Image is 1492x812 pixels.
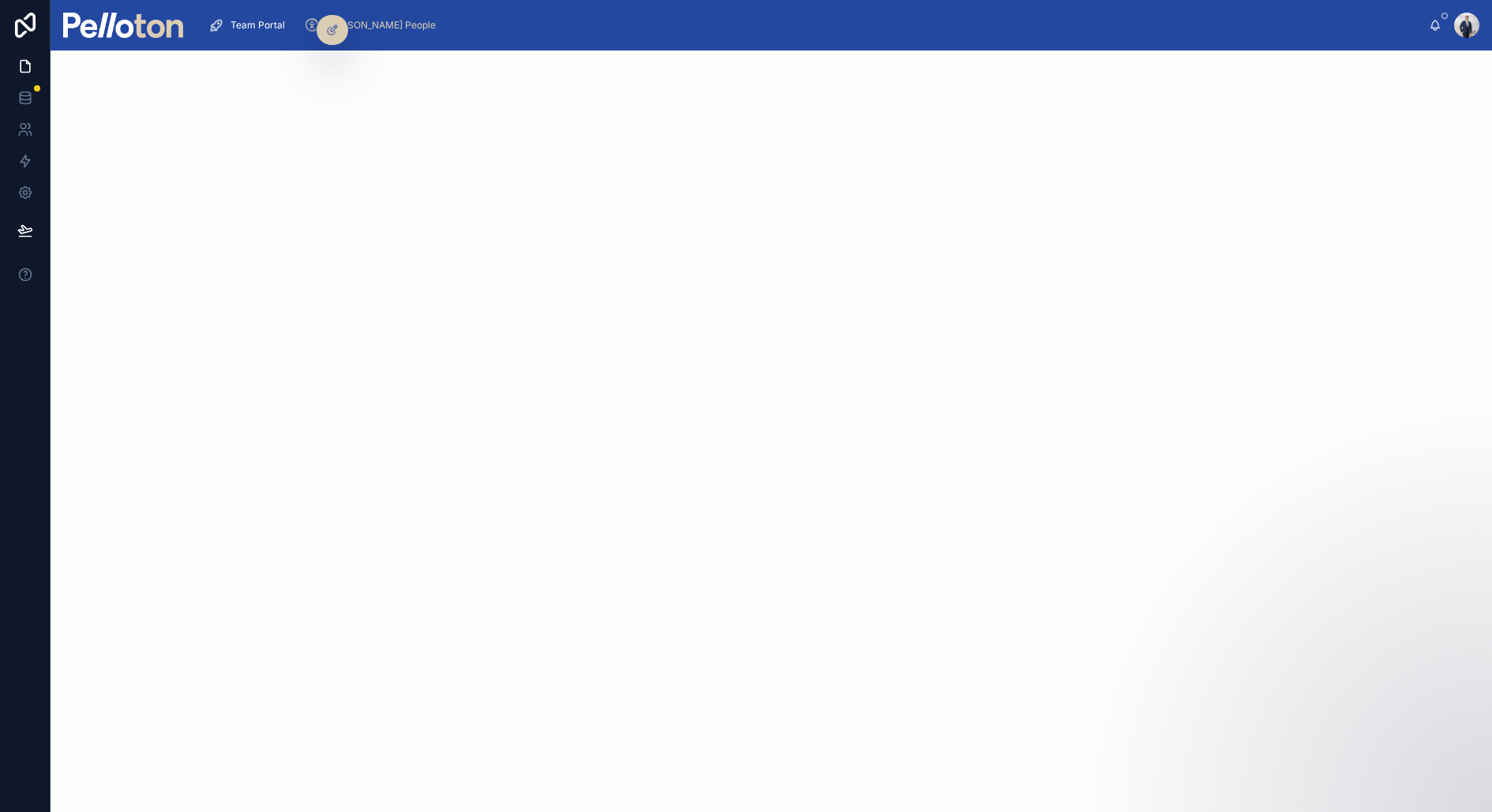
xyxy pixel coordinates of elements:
span: [PERSON_NAME] People [326,19,436,32]
a: [PERSON_NAME] People [299,11,447,39]
div: scrollable content [196,8,1429,43]
a: Team Portal [204,11,296,39]
span: Team Portal [231,19,285,32]
iframe: Intercom notifications message [1176,628,1492,804]
img: App logo [63,13,183,38]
